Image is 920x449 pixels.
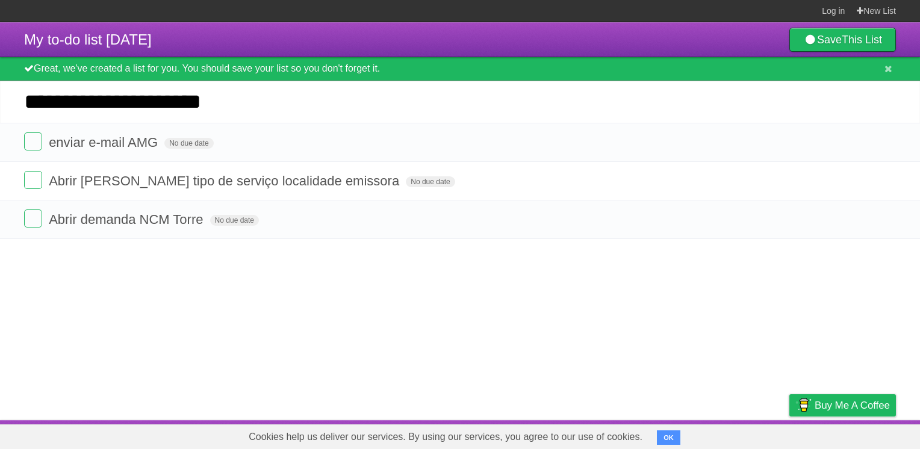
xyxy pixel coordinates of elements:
span: Cookies help us deliver our services. By using our services, you agree to our use of cookies. [237,425,654,449]
a: About [629,423,654,446]
a: Developers [669,423,718,446]
a: Privacy [774,423,805,446]
span: enviar e-mail AMG [49,135,161,150]
a: SaveThis List [789,28,896,52]
span: Abrir [PERSON_NAME] tipo de serviço localidade emissora [49,173,402,188]
span: No due date [164,138,213,149]
a: Suggest a feature [820,423,896,446]
b: This List [842,34,882,46]
span: No due date [210,215,259,226]
img: Buy me a coffee [795,395,812,415]
a: Buy me a coffee [789,394,896,416]
span: Abrir demanda NCM Torre [49,212,206,227]
label: Done [24,209,42,228]
a: Terms [733,423,759,446]
label: Done [24,132,42,150]
span: Buy me a coffee [815,395,890,416]
label: Done [24,171,42,189]
span: No due date [406,176,455,187]
span: My to-do list [DATE] [24,31,152,48]
button: OK [657,430,680,445]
